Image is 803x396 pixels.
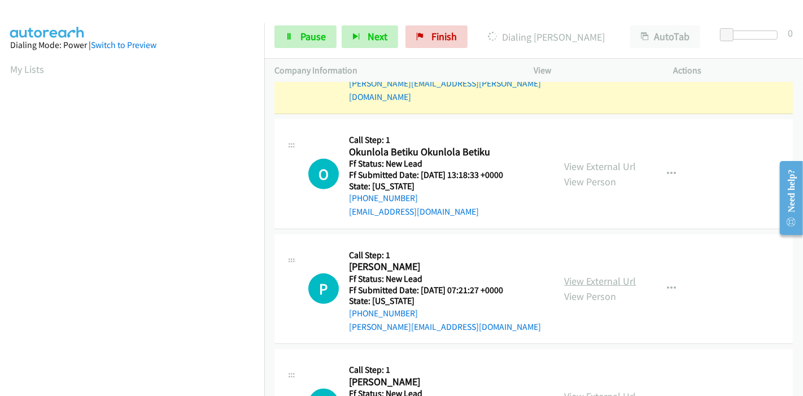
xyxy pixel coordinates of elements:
[349,181,517,192] h5: State: [US_STATE]
[534,64,653,77] p: View
[349,260,541,273] h2: [PERSON_NAME]
[349,206,479,217] a: [EMAIL_ADDRESS][DOMAIN_NAME]
[483,29,610,45] p: Dialing [PERSON_NAME]
[726,31,778,40] div: Delay between calls (in seconds)
[788,25,793,41] div: 0
[274,64,513,77] p: Company Information
[349,193,418,203] a: [PHONE_NUMBER]
[10,38,254,52] div: Dialing Mode: Power |
[349,158,517,169] h5: Ff Status: New Lead
[349,169,517,181] h5: Ff Submitted Date: [DATE] 13:18:33 +0000
[349,134,517,146] h5: Call Step: 1
[431,30,457,43] span: Finish
[349,308,418,319] a: [PHONE_NUMBER]
[349,78,541,102] a: [PERSON_NAME][EMAIL_ADDRESS][PERSON_NAME][DOMAIN_NAME]
[349,376,503,389] h2: [PERSON_NAME]
[564,275,636,288] a: View External Url
[300,30,326,43] span: Pause
[274,25,337,48] a: Pause
[308,159,339,189] div: The call is yet to be attempted
[308,273,339,304] h1: P
[771,153,803,243] iframe: Resource Center
[368,30,387,43] span: Next
[674,64,793,77] p: Actions
[564,175,616,188] a: View Person
[10,63,44,76] a: My Lists
[349,146,517,159] h2: Okunlola Betiku Okunlola Betiku
[349,273,541,285] h5: Ff Status: New Lead
[91,40,156,50] a: Switch to Preview
[564,160,636,173] a: View External Url
[349,250,541,261] h5: Call Step: 1
[342,25,398,48] button: Next
[308,159,339,189] h1: O
[349,321,541,332] a: [PERSON_NAME][EMAIL_ADDRESS][DOMAIN_NAME]
[564,290,616,303] a: View Person
[349,364,503,376] h5: Call Step: 1
[349,295,541,307] h5: State: [US_STATE]
[405,25,468,48] a: Finish
[349,285,541,296] h5: Ff Submitted Date: [DATE] 07:21:27 +0000
[308,273,339,304] div: The call is yet to be attempted
[630,25,700,48] button: AutoTab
